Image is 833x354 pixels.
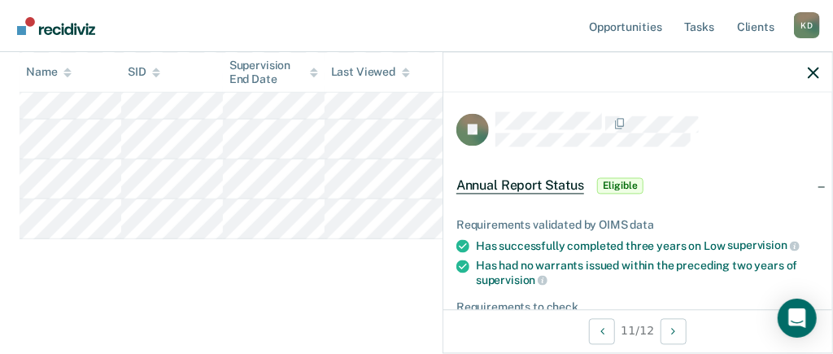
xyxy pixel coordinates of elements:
div: Open Intercom Messenger [778,299,817,338]
img: Recidiviz [17,17,95,35]
div: Supervision End Date [229,58,318,85]
button: Profile dropdown button [794,12,820,38]
div: 11 / 12 [443,309,832,352]
div: Has had no warrants issued within the preceding two years of [476,260,819,287]
span: supervision [728,239,800,252]
div: Name [26,65,72,79]
div: K D [794,12,820,38]
div: Last Viewed [331,65,410,79]
button: Previous Opportunity [589,318,615,344]
div: Requirements validated by OIMS data [456,218,819,232]
div: Has successfully completed three years on Low [476,238,819,253]
button: Next Opportunity [661,318,687,344]
div: Annual Report StatusEligible [443,160,832,212]
div: SID [128,65,161,79]
span: Annual Report Status [456,177,584,194]
span: Eligible [597,177,643,194]
div: Requirements to check [456,300,819,314]
span: supervision [476,273,547,286]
